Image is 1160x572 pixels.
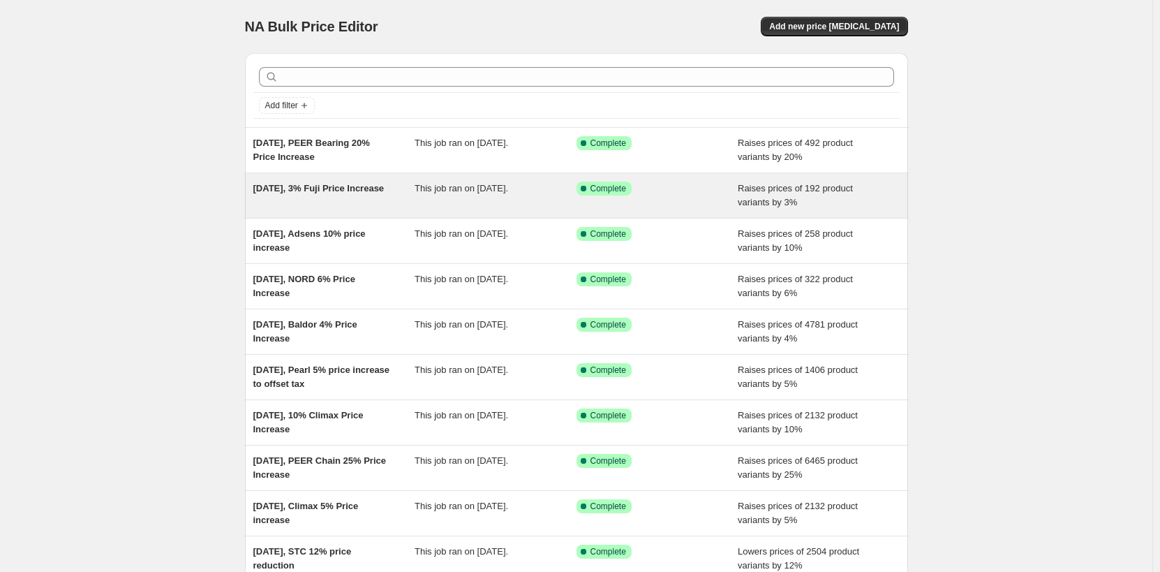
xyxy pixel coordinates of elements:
[253,501,359,525] span: [DATE], Climax 5% Price increase
[590,410,626,421] span: Complete
[253,183,385,193] span: [DATE], 3% Fuji Price Increase
[590,138,626,149] span: Complete
[738,183,853,207] span: Raises prices of 192 product variants by 3%
[769,21,899,32] span: Add new price [MEDICAL_DATA]
[415,365,508,375] span: This job ran on [DATE].
[253,455,386,480] span: [DATE], PEER Chain 25% Price Increase
[415,319,508,330] span: This job ran on [DATE].
[738,501,858,525] span: Raises prices of 2132 product variants by 5%
[253,546,352,571] span: [DATE], STC 12% price reduction
[245,19,378,34] span: NA Bulk Price Editor
[415,410,508,420] span: This job ran on [DATE].
[415,501,508,511] span: This job ran on [DATE].
[265,100,298,111] span: Add filter
[415,274,508,284] span: This job ran on [DATE].
[415,228,508,239] span: This job ran on [DATE].
[738,274,853,298] span: Raises prices of 322 product variants by 6%
[738,410,858,434] span: Raises prices of 2132 product variants by 10%
[590,501,626,512] span: Complete
[259,97,315,114] button: Add filter
[761,17,907,36] button: Add new price [MEDICAL_DATA]
[590,183,626,194] span: Complete
[590,455,626,467] span: Complete
[738,365,858,389] span: Raises prices of 1406 product variants by 5%
[253,365,390,389] span: [DATE], Pearl 5% price increase to offset tax
[253,319,357,344] span: [DATE], Baldor 4% Price Increase
[738,546,859,571] span: Lowers prices of 2504 product variants by 12%
[738,455,858,480] span: Raises prices of 6465 product variants by 25%
[738,138,853,162] span: Raises prices of 492 product variants by 20%
[738,228,853,253] span: Raises prices of 258 product variants by 10%
[253,410,364,434] span: [DATE], 10% Climax Price Increase
[590,274,626,285] span: Complete
[590,546,626,557] span: Complete
[253,274,355,298] span: [DATE], NORD 6% Price Increase
[415,138,508,148] span: This job ran on [DATE].
[590,365,626,376] span: Complete
[415,455,508,466] span: This job ran on [DATE].
[415,546,508,557] span: This job ran on [DATE].
[590,228,626,240] span: Complete
[415,183,508,193] span: This job ran on [DATE].
[253,138,370,162] span: [DATE], PEER Bearing 20% Price Increase
[738,319,858,344] span: Raises prices of 4781 product variants by 4%
[590,319,626,330] span: Complete
[253,228,366,253] span: [DATE], Adsens 10% price increase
